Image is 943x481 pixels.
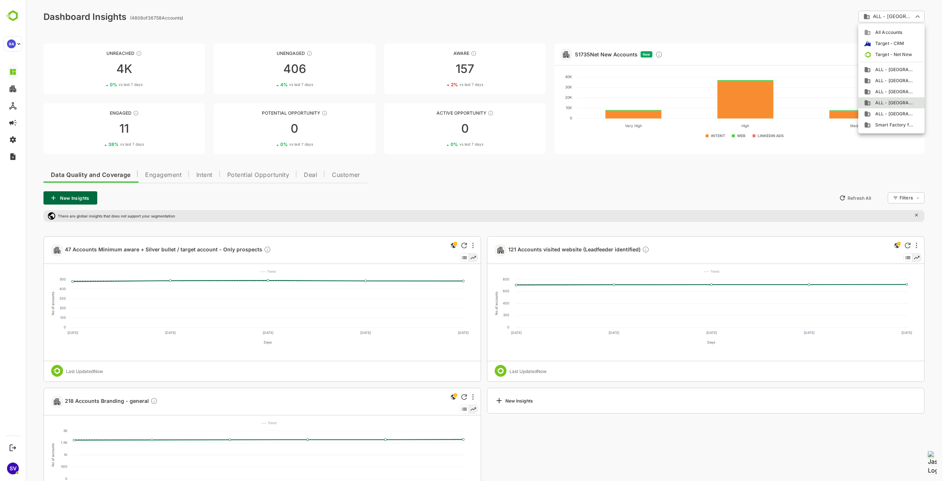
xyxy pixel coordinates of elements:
[838,29,893,36] div: All Accounts
[845,29,876,36] span: All Accounts
[845,66,888,73] span: ALL - [GEOGRAPHIC_DATA]
[838,77,893,84] div: ALL - Denmark
[838,122,893,128] div: Smart Factory funnel
[838,51,893,58] div: Target - Net New
[7,39,16,48] div: 9A
[8,443,18,453] button: Logout
[845,111,888,117] span: ALL - [GEOGRAPHIC_DATA]
[845,77,888,84] span: ALL - [GEOGRAPHIC_DATA]
[845,40,878,47] span: Target - CRM
[838,100,893,106] div: ALL - Netherlands
[838,88,893,95] div: ALL - France
[838,111,893,117] div: ALL - Portugal
[7,463,19,474] div: SV
[845,100,888,106] span: ALL - [GEOGRAPHIC_DATA]
[845,88,888,95] span: ALL - [GEOGRAPHIC_DATA]
[838,40,893,47] div: Target - CRM
[838,66,893,73] div: ALL - Belgium
[845,51,886,58] span: Target - Net New
[845,122,888,128] span: Smart Factory funnel
[4,9,22,23] img: BambooboxLogoMark.f1c84d78b4c51b1a7b5f700c9845e183.svg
